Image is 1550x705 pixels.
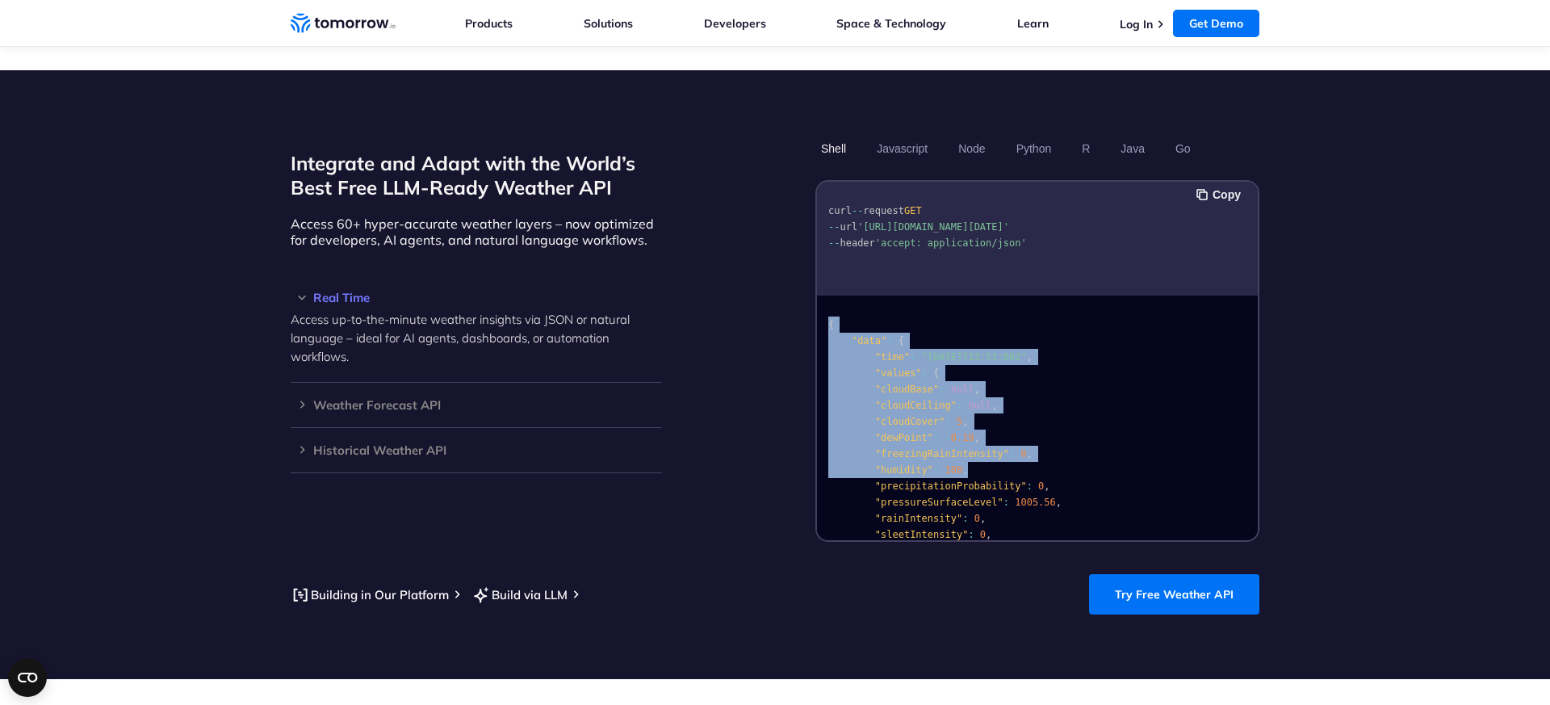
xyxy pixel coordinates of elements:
a: Learn [1017,16,1049,31]
span: -- [828,237,840,249]
span: "values" [875,367,922,379]
span: : [1009,448,1015,460]
span: 'accept: application/json' [875,237,1027,249]
span: url [840,221,857,233]
span: "pressureSurfaceLevel" [875,497,1003,508]
h2: Integrate and Adapt with the World’s Best Free LLM-Ready Weather API [291,151,662,199]
a: Get Demo [1173,10,1259,37]
button: R [1076,135,1095,162]
h3: Historical Weather API [291,444,662,456]
span: , [962,464,968,476]
button: Java [1115,135,1150,162]
span: : [886,335,892,346]
span: header [840,237,874,249]
a: Space & Technology [836,16,946,31]
span: , [986,529,991,540]
span: 5 [957,416,962,427]
span: { [828,319,834,330]
a: Log In [1120,17,1153,31]
span: "precipitationProbability" [875,480,1027,492]
h3: Real Time [291,292,662,304]
span: -- [852,205,863,216]
span: null [951,384,974,395]
span: 0.19 [951,432,974,443]
button: Open CMP widget [8,658,47,697]
span: : [933,464,939,476]
span: GET [904,205,922,216]
span: "humidity" [875,464,933,476]
span: request [863,205,904,216]
span: "dewPoint" [875,432,933,443]
button: Javascript [871,135,933,162]
a: Home link [291,11,396,36]
span: : [910,351,915,363]
span: 0 [1020,448,1026,460]
span: 0 [980,529,986,540]
span: : [968,529,974,540]
span: : [962,513,968,524]
span: 0 [974,513,980,524]
span: { [933,367,939,379]
span: "freezingRainIntensity" [875,448,1009,460]
button: Node [953,135,991,162]
span: { [899,335,904,346]
span: , [1027,448,1033,460]
span: curl [828,205,852,216]
a: Building in Our Platform [291,585,449,605]
span: "rainIntensity" [875,513,962,524]
a: Developers [704,16,766,31]
span: "time" [875,351,910,363]
span: , [991,400,997,411]
a: Products [465,16,513,31]
button: Python [1011,135,1058,162]
span: : [1003,497,1009,508]
a: Build via LLM [471,585,568,605]
span: 0 [1038,480,1044,492]
span: , [1027,351,1033,363]
span: "cloudBase" [875,384,939,395]
span: : [1027,480,1033,492]
span: : [933,432,939,443]
span: "[DATE]T13:53:00Z" [922,351,1027,363]
span: : [922,367,928,379]
span: -- [828,221,840,233]
span: , [974,384,980,395]
span: 100 [945,464,963,476]
span: 1005.56 [1015,497,1056,508]
span: '[URL][DOMAIN_NAME][DATE]' [857,221,1009,233]
button: Go [1170,135,1196,162]
span: "data" [852,335,886,346]
span: , [974,432,980,443]
span: , [962,416,968,427]
p: Access 60+ hyper-accurate weather layers – now optimized for developers, AI agents, and natural l... [291,216,662,248]
a: Try Free Weather API [1089,574,1259,615]
span: "sleetIntensity" [875,529,969,540]
span: , [980,513,986,524]
button: Shell [815,135,852,162]
span: : [957,400,962,411]
span: - [945,432,951,443]
button: Copy [1196,186,1246,204]
span: : [939,384,945,395]
span: , [1044,480,1049,492]
a: Solutions [584,16,633,31]
span: : [945,416,951,427]
span: "cloudCover" [875,416,945,427]
span: , [1056,497,1062,508]
span: "cloudCeiling" [875,400,957,411]
p: Access up-to-the-minute weather insights via JSON or natural language – ideal for AI agents, dash... [291,310,662,366]
h3: Weather Forecast API [291,399,662,411]
span: null [968,400,991,411]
